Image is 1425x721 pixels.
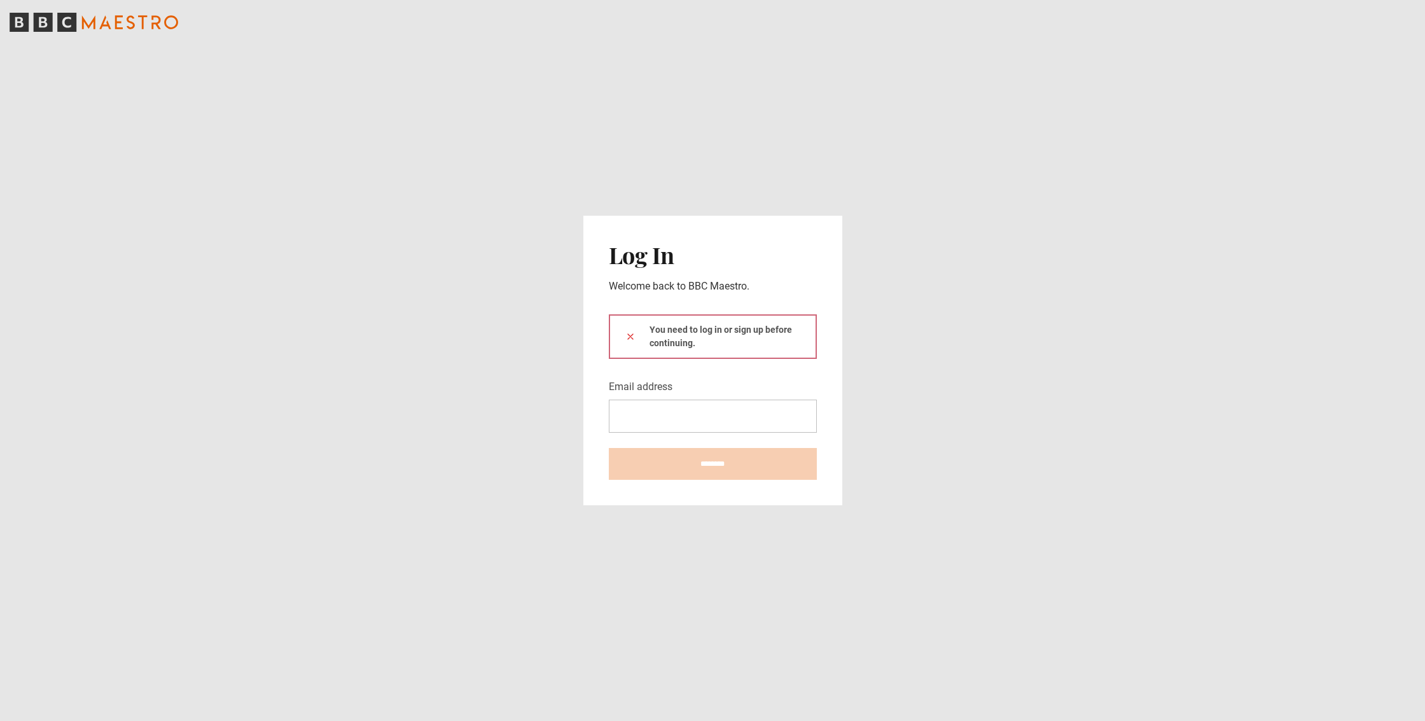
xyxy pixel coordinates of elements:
p: Welcome back to BBC Maestro. [609,279,817,294]
div: You need to log in or sign up before continuing. [609,314,817,359]
svg: BBC Maestro [10,13,178,32]
h2: Log In [609,241,817,268]
label: Email address [609,379,672,395]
